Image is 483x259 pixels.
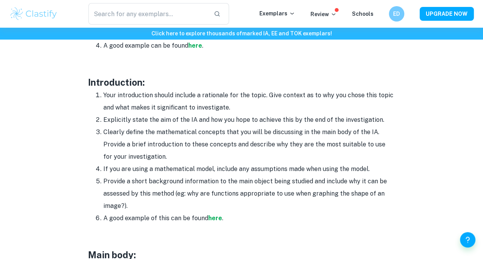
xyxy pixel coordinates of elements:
[103,40,395,52] li: A good example can be found .
[88,3,208,25] input: Search for any exemplars...
[103,212,395,224] li: A good example of this can be found .
[103,89,395,114] li: Your introduction should include a rationale for the topic. Give context as to why you chose this...
[88,75,395,89] h3: Introduction:
[188,42,202,49] a: here
[310,10,337,18] p: Review
[208,214,222,222] a: here
[460,232,475,247] button: Help and Feedback
[392,10,401,18] h6: ED
[103,126,395,163] li: Clearly define the mathematical concepts that you will be discussing in the main body of the IA. ...
[389,6,404,22] button: ED
[352,11,373,17] a: Schools
[103,163,395,175] li: If you are using a mathematical model, include any assumptions made when using the model.
[9,6,58,22] img: Clastify logo
[103,175,395,212] li: Provide a short background information to the main object being studied and include why it can be...
[2,29,481,38] h6: Click here to explore thousands of marked IA, EE and TOK exemplars !
[103,114,395,126] li: Explicitly state the aim of the IA and how you hope to achieve this by the end of the investigation.
[420,7,474,21] button: UPGRADE NOW
[259,9,295,18] p: Exemplars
